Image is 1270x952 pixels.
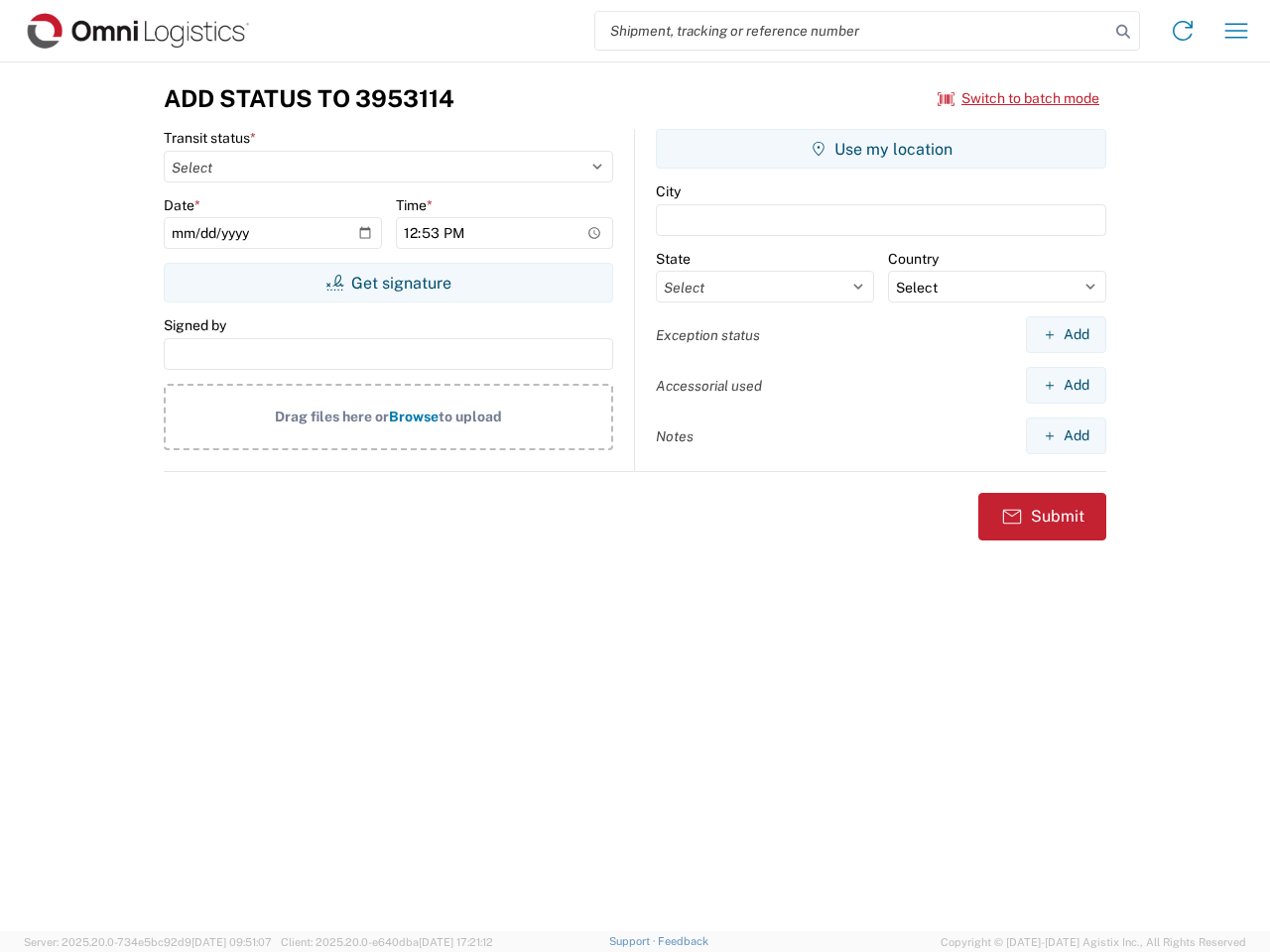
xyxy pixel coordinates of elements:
[978,493,1106,540] button: Submit
[888,250,939,268] label: Country
[1026,316,1106,353] button: Add
[656,377,762,395] label: Accessorial used
[164,196,200,214] label: Date
[1026,417,1106,454] button: Add
[938,82,1099,115] button: Switch to batch mode
[191,936,272,948] span: [DATE] 09:51:07
[164,263,613,302] button: Get signature
[164,129,256,147] label: Transit status
[164,84,454,113] h3: Add Status to 3953114
[656,182,681,200] label: City
[656,326,760,344] label: Exception status
[656,427,694,445] label: Notes
[656,129,1106,169] button: Use my location
[419,936,493,948] span: [DATE] 17:21:12
[164,316,226,334] label: Signed by
[658,935,708,947] a: Feedback
[439,409,502,424] span: to upload
[389,409,439,424] span: Browse
[595,12,1109,50] input: Shipment, tracking or reference number
[275,409,389,424] span: Drag files here or
[1026,367,1106,404] button: Add
[656,250,691,268] label: State
[396,196,433,214] label: Time
[281,936,493,948] span: Client: 2025.20.0-e640dba
[941,933,1246,951] span: Copyright © [DATE]-[DATE] Agistix Inc., All Rights Reserved
[24,936,272,948] span: Server: 2025.20.0-734e5bc92d9
[609,935,659,947] a: Support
